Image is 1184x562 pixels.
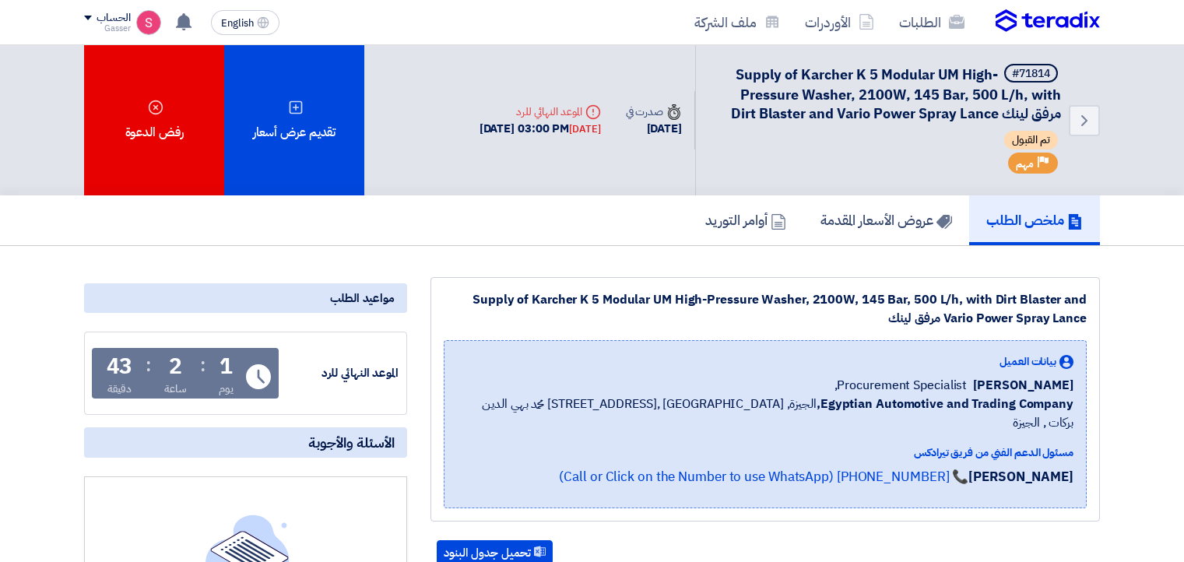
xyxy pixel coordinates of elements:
[1000,353,1056,370] span: بيانات العميل
[715,64,1061,123] h5: Supply of Karcher K 5 Modular UM High-Pressure Washer, 2100W, 145 Bar, 500 L/h, with Dirt Blaster...
[164,381,187,397] div: ساعة
[968,467,1073,486] strong: [PERSON_NAME]
[626,104,682,120] div: صدرت في
[1004,131,1058,149] span: تم القبول
[986,211,1083,229] h5: ملخص الطلب
[569,121,600,137] div: [DATE]
[444,290,1087,328] div: Supply of Karcher K 5 Modular UM High-Pressure Washer, 2100W, 145 Bar, 500 L/h, with Dirt Blaster...
[817,395,1073,413] b: Egyptian Automotive and Trading Company,
[480,120,601,138] div: [DATE] 03:00 PM
[996,9,1100,33] img: Teradix logo
[282,364,399,382] div: الموعد النهائي للرد
[1016,156,1034,171] span: مهم
[107,381,132,397] div: دقيقة
[200,351,206,379] div: :
[97,12,130,25] div: الحساب
[224,45,364,195] div: تقديم عرض أسعار
[136,10,161,35] img: unnamed_1748516558010.png
[457,395,1073,432] span: الجيزة, [GEOGRAPHIC_DATA] ,[STREET_ADDRESS] محمد بهي الدين بركات , الجيزة
[84,45,224,195] div: رفض الدعوة
[731,64,1061,124] span: Supply of Karcher K 5 Modular UM High-Pressure Washer, 2100W, 145 Bar, 500 L/h, with Dirt Blaster...
[973,376,1073,395] span: [PERSON_NAME]
[480,104,601,120] div: الموعد النهائي للرد
[803,195,969,245] a: عروض الأسعار المقدمة
[457,444,1073,461] div: مسئول الدعم الفني من فريق تيرادكس
[820,211,952,229] h5: عروض الأسعار المقدمة
[211,10,279,35] button: English
[84,24,130,33] div: Gasser
[1012,68,1050,79] div: #71814
[107,356,133,378] div: 43
[169,356,182,378] div: 2
[219,381,234,397] div: يوم
[308,434,395,451] span: الأسئلة والأجوبة
[792,4,887,40] a: الأوردرات
[559,467,968,486] a: 📞 [PHONE_NUMBER] (Call or Click on the Number to use WhatsApp)
[834,376,968,395] span: Procurement Specialist,
[221,18,254,29] span: English
[887,4,977,40] a: الطلبات
[969,195,1100,245] a: ملخص الطلب
[705,211,786,229] h5: أوامر التوريد
[626,120,682,138] div: [DATE]
[682,4,792,40] a: ملف الشركة
[84,283,407,313] div: مواعيد الطلب
[220,356,233,378] div: 1
[688,195,803,245] a: أوامر التوريد
[146,351,151,379] div: :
